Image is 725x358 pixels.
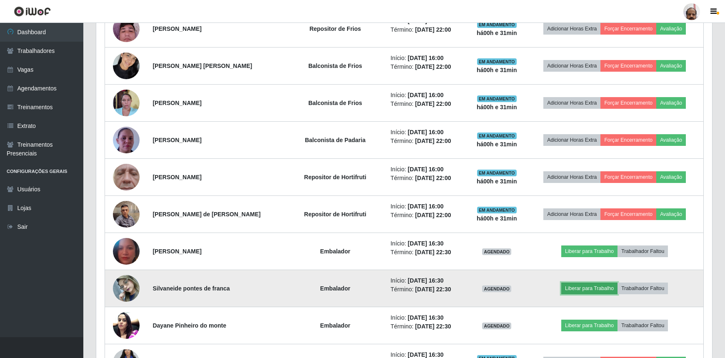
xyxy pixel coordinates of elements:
[407,351,443,358] time: [DATE] 16:30
[390,128,462,137] li: Início:
[407,166,443,173] time: [DATE] 16:00
[656,60,686,72] button: Avaliação
[390,239,462,248] li: Início:
[415,63,451,70] time: [DATE] 22:00
[600,208,656,220] button: Forçar Encerramento
[415,323,451,330] time: [DATE] 22:30
[304,174,366,180] strong: Repositor de Hortifruti
[617,283,668,294] button: Trabalhador Faltou
[390,211,462,220] li: Término:
[415,249,451,255] time: [DATE] 22:30
[14,6,51,17] img: CoreUI Logo
[152,100,201,106] strong: [PERSON_NAME]
[561,283,617,294] button: Liberar para Trabalho
[415,26,451,33] time: [DATE] 22:00
[600,171,656,183] button: Forçar Encerramento
[477,21,517,28] span: EM ANDAMENTO
[320,248,350,255] strong: Embalador
[113,11,140,46] img: 1748283755662.jpeg
[390,91,462,100] li: Início:
[113,116,140,164] img: 1746037018023.jpeg
[113,85,140,120] img: 1757016131222.jpeg
[477,215,517,222] strong: há 00 h e 31 min
[561,245,617,257] button: Liberar para Trabalho
[152,285,230,292] strong: Silvaneide pontes de franca
[390,285,462,294] li: Término:
[152,25,201,32] strong: [PERSON_NAME]
[543,23,600,35] button: Adicionar Horas Extra
[320,285,350,292] strong: Embalador
[407,129,443,135] time: [DATE] 16:00
[656,97,686,109] button: Avaliação
[305,137,366,143] strong: Balconista de Padaria
[477,95,517,102] span: EM ANDAMENTO
[113,308,140,343] img: 1718338073904.jpeg
[390,165,462,174] li: Início:
[415,175,451,181] time: [DATE] 22:00
[390,174,462,183] li: Término:
[152,248,201,255] strong: [PERSON_NAME]
[543,171,600,183] button: Adicionar Horas Extra
[617,320,668,331] button: Trabalhador Faltou
[113,196,140,232] img: 1753238600136.jpeg
[152,322,226,329] strong: Dayane Pinheiro do monte
[152,211,260,218] strong: [PERSON_NAME] de [PERSON_NAME]
[415,212,451,218] time: [DATE] 22:00
[482,285,511,292] span: AGENDADO
[390,137,462,145] li: Término:
[113,48,140,83] img: 1736860936757.jpeg
[407,314,443,321] time: [DATE] 16:30
[543,60,600,72] button: Adicionar Horas Extra
[482,323,511,329] span: AGENDADO
[543,134,600,146] button: Adicionar Horas Extra
[477,58,517,65] span: EM ANDAMENTO
[113,270,140,306] img: 1745451442211.jpeg
[407,92,443,98] time: [DATE] 16:00
[390,276,462,285] li: Início:
[304,211,366,218] strong: Repositor de Hortifruti
[407,277,443,284] time: [DATE] 16:30
[543,97,600,109] button: Adicionar Horas Extra
[656,134,686,146] button: Avaliação
[656,171,686,183] button: Avaliação
[390,248,462,257] li: Término:
[477,67,517,73] strong: há 00 h e 31 min
[617,245,668,257] button: Trabalhador Faltou
[320,322,350,329] strong: Embalador
[600,97,656,109] button: Forçar Encerramento
[656,23,686,35] button: Avaliação
[390,25,462,34] li: Término:
[600,134,656,146] button: Forçar Encerramento
[543,208,600,220] button: Adicionar Horas Extra
[152,174,201,180] strong: [PERSON_NAME]
[390,313,462,322] li: Início:
[477,133,517,139] span: EM ANDAMENTO
[482,248,511,255] span: AGENDADO
[390,54,462,63] li: Início:
[477,30,517,36] strong: há 00 h e 31 min
[600,60,656,72] button: Forçar Encerramento
[152,63,252,69] strong: [PERSON_NAME] [PERSON_NAME]
[477,141,517,148] strong: há 00 h e 31 min
[390,100,462,108] li: Término:
[407,240,443,247] time: [DATE] 16:30
[308,63,362,69] strong: Balconista de Frios
[407,203,443,210] time: [DATE] 16:00
[310,25,361,32] strong: Repositor de Frios
[415,100,451,107] time: [DATE] 22:00
[390,322,462,331] li: Término:
[477,104,517,110] strong: há 00 h e 31 min
[113,148,140,207] img: 1747494723003.jpeg
[152,137,201,143] strong: [PERSON_NAME]
[113,235,140,268] img: 1744290143147.jpeg
[407,55,443,61] time: [DATE] 16:00
[390,63,462,71] li: Término:
[477,178,517,185] strong: há 00 h e 31 min
[390,202,462,211] li: Início:
[415,138,451,144] time: [DATE] 22:00
[477,170,517,176] span: EM ANDAMENTO
[308,100,362,106] strong: Balconista de Frios
[656,208,686,220] button: Avaliação
[600,23,656,35] button: Forçar Encerramento
[415,286,451,293] time: [DATE] 22:30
